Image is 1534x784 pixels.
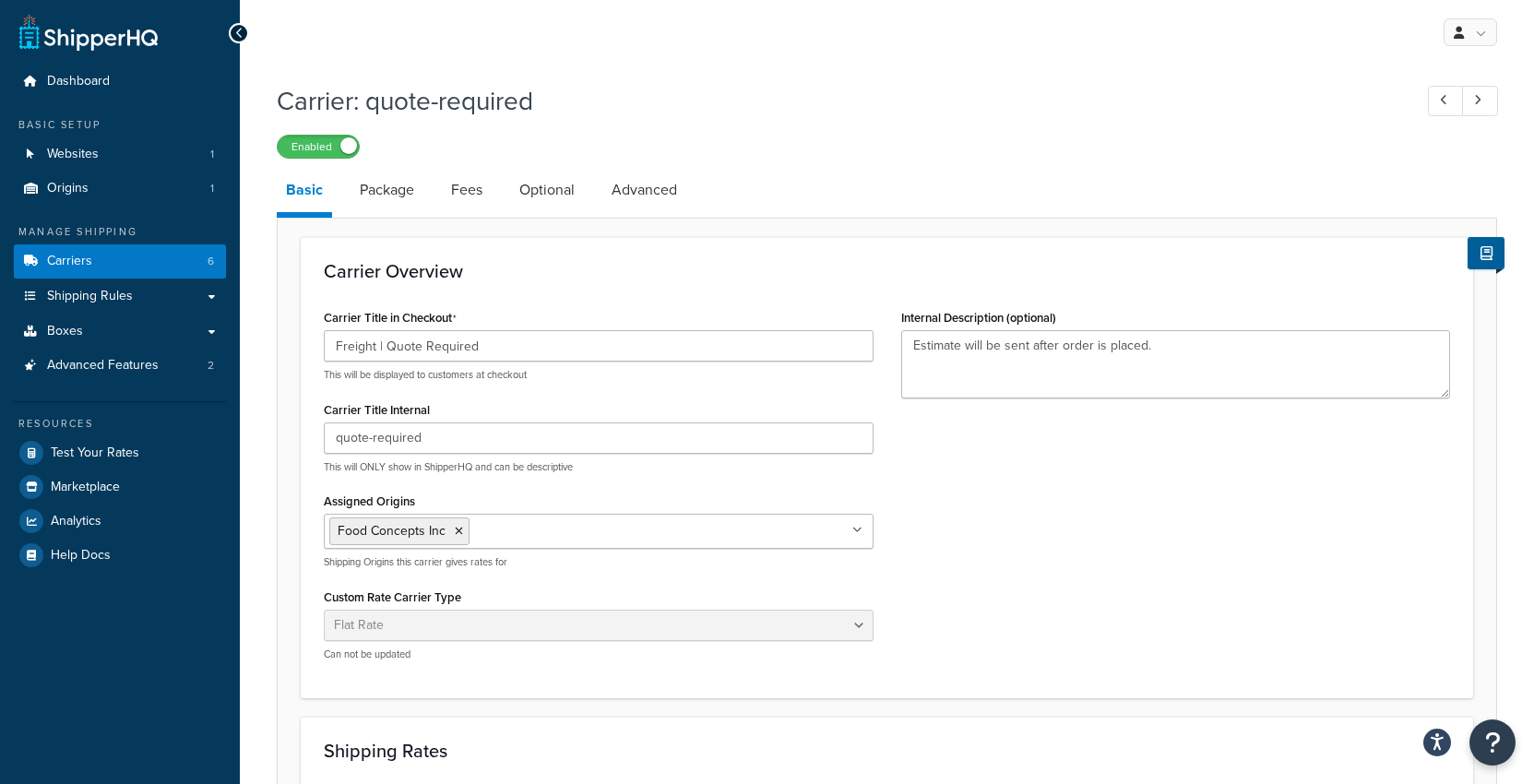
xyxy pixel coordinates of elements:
[901,311,1056,325] label: Internal Description (optional)
[277,83,1394,119] h1: Carrier: quote-required
[510,168,584,212] a: Optional
[47,181,89,196] span: Origins
[14,349,226,383] a: Advanced Features2
[14,172,226,206] li: Origins
[1469,719,1516,766] button: Open Resource Center
[14,244,226,279] a: Carriers6
[47,358,159,374] span: Advanced Features
[14,470,226,504] a: Marketplace
[351,168,423,212] a: Package
[324,460,874,474] p: This will ONLY show in ShipperHQ and can be descriptive
[14,436,226,469] a: Test Your Rates
[14,137,226,172] a: Websites1
[442,168,492,212] a: Fees
[278,136,359,158] label: Enabled
[14,244,226,279] li: Carriers
[1468,237,1504,269] button: Show Help Docs
[14,117,226,133] div: Basic Setup
[1462,86,1498,116] a: Next Record
[324,555,874,569] p: Shipping Origins this carrier gives rates for
[324,261,1450,281] h3: Carrier Overview
[14,349,226,383] li: Advanced Features
[210,181,214,196] span: 1
[51,480,120,495] span: Marketplace
[14,279,226,314] a: Shipping Rules
[47,289,133,304] span: Shipping Rules
[1428,86,1464,116] a: Previous Record
[324,647,874,661] p: Can not be updated
[602,168,686,212] a: Advanced
[47,147,99,162] span: Websites
[901,330,1451,398] textarea: Estimate will be sent after order is placed.
[14,172,226,206] a: Origins1
[208,358,214,374] span: 2
[51,514,101,529] span: Analytics
[210,147,214,162] span: 1
[14,505,226,538] a: Analytics
[338,521,446,540] span: Food Concepts Inc
[47,74,110,89] span: Dashboard
[14,137,226,172] li: Websites
[14,224,226,240] div: Manage Shipping
[14,65,226,99] a: Dashboard
[14,416,226,432] div: Resources
[47,254,92,269] span: Carriers
[324,494,415,508] label: Assigned Origins
[277,168,332,218] a: Basic
[324,311,457,326] label: Carrier Title in Checkout
[14,315,226,349] a: Boxes
[47,324,83,339] span: Boxes
[51,445,139,461] span: Test Your Rates
[324,590,461,604] label: Custom Rate Carrier Type
[324,368,874,382] p: This will be displayed to customers at checkout
[14,539,226,572] a: Help Docs
[51,548,111,564] span: Help Docs
[324,403,430,417] label: Carrier Title Internal
[208,254,214,269] span: 6
[324,741,1450,761] h3: Shipping Rates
